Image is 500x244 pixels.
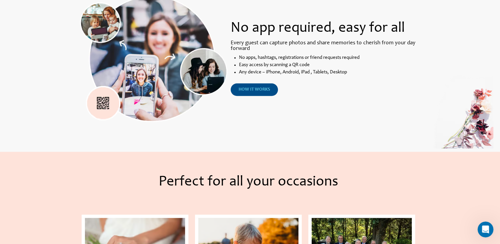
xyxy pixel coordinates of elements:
[231,21,405,36] span: No app required, easy for all
[231,83,278,96] a: how it works
[425,66,493,148] img: easy_for_all_bg | Live Photo Slideshow for Events | Create Free Events Album for Any Occasion
[239,61,417,69] li: Easy access by scanning a QR code
[327,70,347,75] span: , Desktop
[78,173,418,191] h2: Perfect for all your occasions
[478,222,493,237] iframe: Intercom live chat
[239,54,417,61] li: No apps, hashtags, registrations or friend requests required
[239,87,270,92] span: how it works
[239,69,417,76] li: Any device – iPhone, Android, iPad , Tablets
[231,40,417,52] label: Every guest can capture photos and share memories to cherish from your day forward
